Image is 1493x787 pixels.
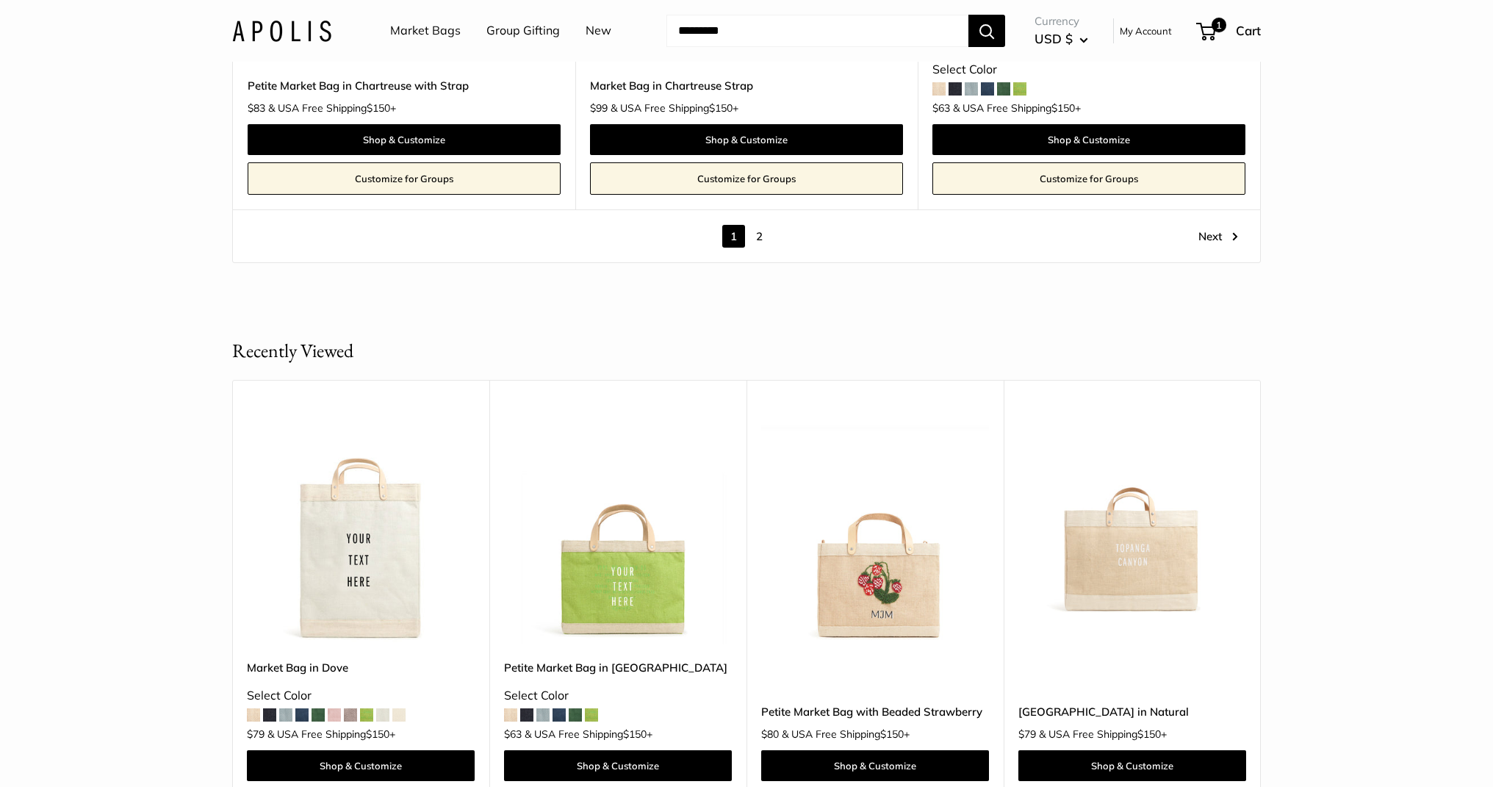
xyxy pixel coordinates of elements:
[268,103,396,113] span: & USA Free Shipping +
[761,417,989,644] img: Petite Market Bag with Beaded Strawberry
[247,417,475,644] a: Market Bag in DoveMarket Bag in Dove
[590,77,903,94] a: Market Bag in Chartreuse Strap
[1120,22,1172,40] a: My Account
[1018,750,1246,781] a: Shop & Customize
[247,727,265,741] span: $79
[932,101,950,115] span: $63
[761,750,989,781] a: Shop & Customize
[611,103,738,113] span: & USA Free Shipping +
[366,727,389,741] span: $150
[709,101,733,115] span: $150
[623,727,647,741] span: $150
[247,417,475,644] img: Market Bag in Dove
[590,162,903,195] a: Customize for Groups
[367,101,390,115] span: $150
[932,162,1245,195] a: Customize for Groups
[504,417,732,644] a: Petite Market Bag in ChartreusePetite Market Bag in Chartreuse
[586,20,611,42] a: New
[504,727,522,741] span: $63
[1018,417,1246,644] a: East West Market Bag in NaturalEast West Market Bag in Natural
[1212,18,1226,32] span: 1
[666,15,968,47] input: Search...
[880,727,904,741] span: $150
[525,729,652,739] span: & USA Free Shipping +
[1018,703,1246,720] a: [GEOGRAPHIC_DATA] in Natural
[232,20,331,41] img: Apolis
[953,103,1081,113] span: & USA Free Shipping +
[247,750,475,781] a: Shop & Customize
[932,124,1245,155] a: Shop & Customize
[1039,729,1167,739] span: & USA Free Shipping +
[504,417,732,644] img: Petite Market Bag in Chartreuse
[1051,101,1075,115] span: $150
[504,659,732,676] a: Petite Market Bag in [GEOGRAPHIC_DATA]
[1198,19,1261,43] a: 1 Cart
[248,162,561,195] a: Customize for Groups
[590,124,903,155] a: Shop & Customize
[1035,31,1073,46] span: USD $
[486,20,560,42] a: Group Gifting
[1035,27,1088,51] button: USD $
[748,225,771,248] a: 2
[248,77,561,94] a: Petite Market Bag in Chartreuse with Strap
[247,659,475,676] a: Market Bag in Dove
[247,685,475,707] div: Select Color
[248,124,561,155] a: Shop & Customize
[1018,727,1036,741] span: $79
[504,750,732,781] a: Shop & Customize
[1198,225,1238,248] a: Next
[722,225,745,248] span: 1
[232,337,353,365] h2: Recently Viewed
[267,729,395,739] span: & USA Free Shipping +
[1137,727,1161,741] span: $150
[1018,417,1246,644] img: East West Market Bag in Natural
[390,20,461,42] a: Market Bags
[932,59,1245,81] div: Select Color
[590,101,608,115] span: $99
[761,417,989,644] a: Petite Market Bag with Beaded StrawberryPetite Market Bag with Beaded Strawberry
[761,703,989,720] a: Petite Market Bag with Beaded Strawberry
[761,727,779,741] span: $80
[248,101,265,115] span: $83
[968,15,1005,47] button: Search
[1035,11,1088,32] span: Currency
[1236,23,1261,38] span: Cart
[782,729,910,739] span: & USA Free Shipping +
[504,685,732,707] div: Select Color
